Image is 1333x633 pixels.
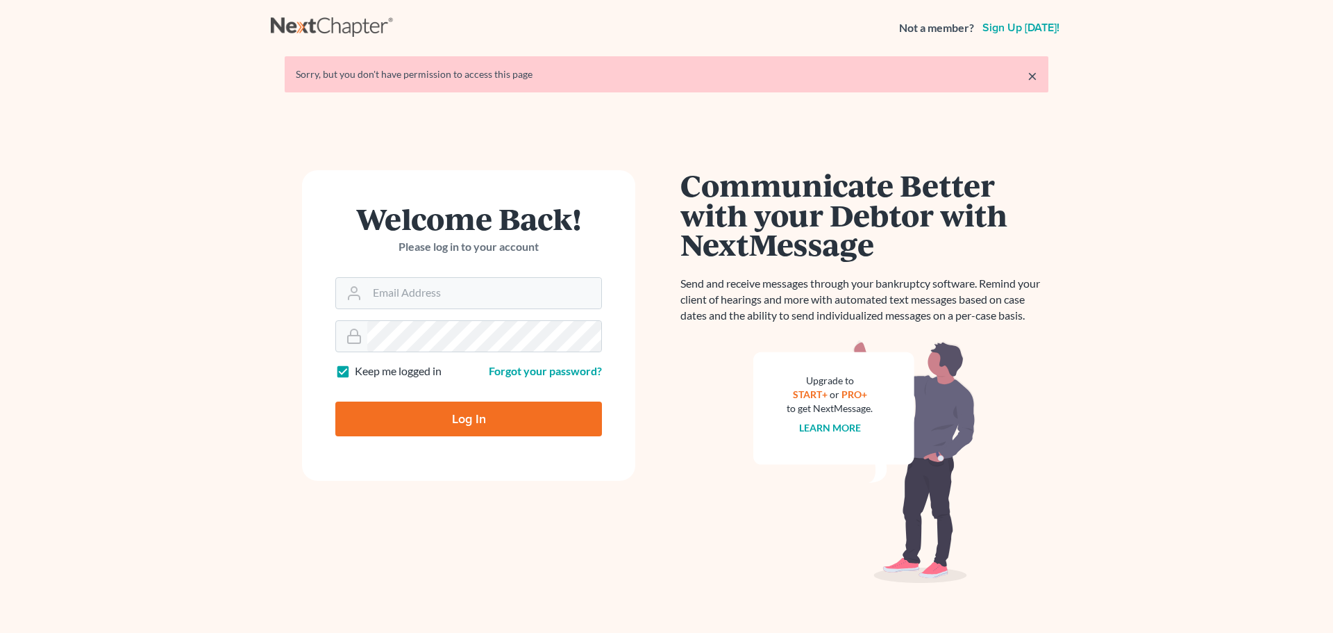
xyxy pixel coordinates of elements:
a: START+ [793,388,828,400]
a: Learn more [799,422,861,434]
input: Log In [335,402,602,436]
span: or [830,388,839,400]
strong: Not a member? [899,20,974,36]
label: Keep me logged in [355,363,442,379]
img: nextmessage_bg-59042aed3d76b12b5cd301f8e5b87938c9018125f34e5fa2b7a6b67550977c72.svg [753,340,975,584]
div: Sorry, but you don't have permission to access this page [296,67,1037,81]
a: Forgot your password? [489,364,602,377]
h1: Welcome Back! [335,204,602,233]
div: Upgrade to [787,374,873,388]
p: Please log in to your account [335,239,602,255]
a: PRO+ [841,388,867,400]
a: Sign up [DATE]! [980,22,1062,33]
p: Send and receive messages through your bankruptcy software. Remind your client of hearings and mo... [680,276,1048,324]
h1: Communicate Better with your Debtor with NextMessage [680,170,1048,259]
input: Email Address [367,278,601,309]
div: to get NextMessage. [787,402,873,416]
a: × [1028,67,1037,84]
